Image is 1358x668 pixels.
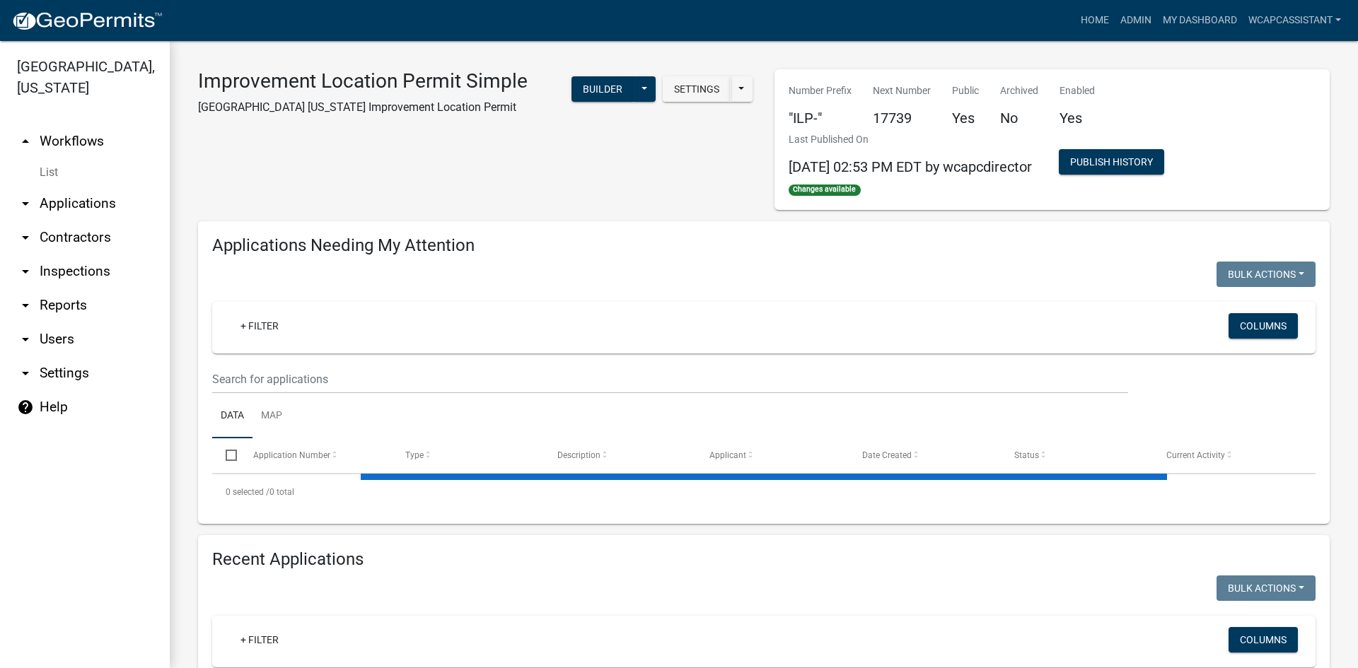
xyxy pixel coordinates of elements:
[1157,7,1243,34] a: My Dashboard
[17,365,34,382] i: arrow_drop_down
[212,394,253,439] a: Data
[198,99,528,116] p: [GEOGRAPHIC_DATA] [US_STATE] Improvement Location Permit
[1000,83,1038,98] p: Archived
[789,158,1032,175] span: [DATE] 02:53 PM EDT by wcapcdirector
[392,438,544,472] datatable-header-cell: Type
[17,297,34,314] i: arrow_drop_down
[1059,158,1164,169] wm-modal-confirm: Workflow Publish History
[212,549,1316,570] h4: Recent Applications
[1000,110,1038,127] h5: No
[212,365,1128,394] input: Search for applications
[212,235,1316,256] h4: Applications Needing My Attention
[239,438,391,472] datatable-header-cell: Application Number
[663,76,731,102] button: Settings
[1060,83,1095,98] p: Enabled
[229,627,290,652] a: + Filter
[848,438,1000,472] datatable-header-cell: Date Created
[1166,450,1225,460] span: Current Activity
[17,263,34,280] i: arrow_drop_down
[253,450,330,460] span: Application Number
[1217,575,1316,601] button: Bulk Actions
[1014,450,1039,460] span: Status
[226,487,269,497] span: 0 selected /
[873,83,931,98] p: Next Number
[17,229,34,246] i: arrow_drop_down
[1075,7,1115,34] a: Home
[1243,7,1347,34] a: wcapcassistant
[1229,313,1298,339] button: Columns
[709,450,746,460] span: Applicant
[1001,438,1153,472] datatable-header-cell: Status
[17,399,34,416] i: help
[1229,627,1298,652] button: Columns
[17,331,34,348] i: arrow_drop_down
[1115,7,1157,34] a: Admin
[253,394,291,439] a: Map
[229,313,290,339] a: + Filter
[571,76,634,102] button: Builder
[952,110,979,127] h5: Yes
[1217,262,1316,287] button: Bulk Actions
[1153,438,1305,472] datatable-header-cell: Current Activity
[212,474,1316,510] div: 0 total
[873,110,931,127] h5: 17739
[198,69,528,93] h3: Improvement Location Permit Simple
[212,438,239,472] datatable-header-cell: Select
[789,132,1032,147] p: Last Published On
[862,450,912,460] span: Date Created
[952,83,979,98] p: Public
[1060,110,1095,127] h5: Yes
[789,83,852,98] p: Number Prefix
[696,438,848,472] datatable-header-cell: Applicant
[557,450,600,460] span: Description
[405,450,424,460] span: Type
[17,133,34,150] i: arrow_drop_up
[544,438,696,472] datatable-header-cell: Description
[17,195,34,212] i: arrow_drop_down
[1059,149,1164,175] button: Publish History
[789,184,861,196] span: Changes available
[789,110,852,127] h5: "ILP-"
